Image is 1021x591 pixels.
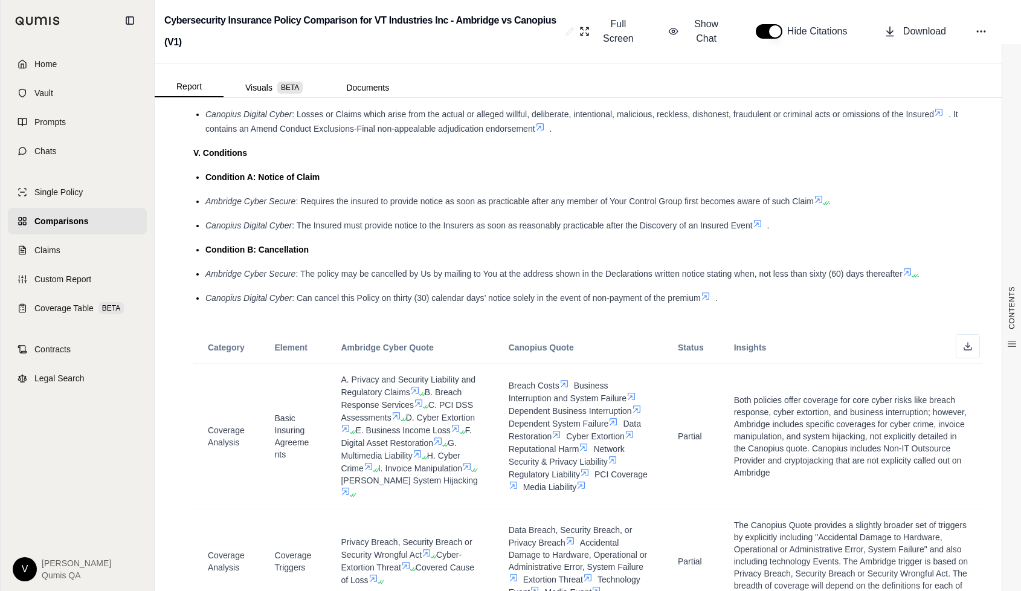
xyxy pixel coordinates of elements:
[8,266,147,292] a: Custom Report
[208,425,245,447] span: Coverage Analysis
[42,557,111,569] span: [PERSON_NAME]
[1007,286,1017,329] span: CONTENTS
[734,395,967,477] span: Both policies offer coverage for core cyber risks like breach response, cyber extortion, and busi...
[15,16,60,25] img: Qumis Logo
[509,343,574,352] span: Canopius Quote
[277,82,303,94] span: BETA
[341,537,472,560] span: Privacy Breach, Security Breach or Security Wrongful Act
[594,470,648,479] span: PCI Coverage
[509,406,632,416] span: Dependent Business Interruption
[341,438,456,460] span: G. Multimedia Liability
[523,575,583,584] span: Extortion Threat
[275,413,309,459] span: Basic Insuring Agreements
[295,269,902,279] span: : The policy may be cancelled by Us by mailing to You at the address shown in the Declarations wr...
[34,145,57,157] span: Chats
[205,293,292,303] span: Canopius Digital Cyber
[292,221,752,230] span: : The Insured must provide notice to the Insurers as soon as reasonably practicable after the Dis...
[275,343,308,352] span: Element
[341,400,473,422] span: C. PCI DSS Assessments
[164,10,561,53] h2: Cybersecurity Insurance Policy Comparison for VT Industries Inc - Ambridge vs Canopius (V1)
[34,244,60,256] span: Claims
[509,444,579,454] span: Reputational Harm
[8,179,147,205] a: Single Policy
[406,413,475,422] span: D. Cyber Extortion
[956,334,980,358] button: Download as Excel
[295,196,814,206] span: : Requires the insured to provide notice as soon as practicable after any member of Your Control ...
[205,109,292,119] span: Canopius Digital Cyber
[8,80,147,106] a: Vault
[34,215,88,227] span: Comparisons
[355,425,450,435] span: E. Business Income Loss
[205,196,295,206] span: Ambridge Cyber Secure
[34,302,94,314] span: Coverage Table
[686,17,726,46] span: Show Chat
[523,482,577,492] span: Media Liability
[550,124,552,134] span: .
[34,87,53,99] span: Vault
[34,273,91,285] span: Custom Report
[42,569,111,581] span: Qumis QA
[879,19,951,44] button: Download
[8,109,147,135] a: Prompts
[341,451,460,473] span: H. Cyber Crime
[767,221,770,230] span: .
[324,78,411,97] button: Documents
[8,237,147,263] a: Claims
[205,109,958,134] span: . It contains an Amend Conduct Exclusions-Final non-appealable adjudication endorsement
[678,343,704,352] span: Status
[917,269,920,279] span: .
[828,196,831,206] span: .
[378,463,462,473] span: I. Invoice Manipulation
[205,269,295,279] span: Ambridge Cyber Secure
[34,343,71,355] span: Contracts
[509,381,559,390] span: Breach Costs
[155,77,224,97] button: Report
[575,12,644,51] button: Full Screen
[341,476,477,485] span: [PERSON_NAME] System Hijacking
[208,551,245,572] span: Coverage Analysis
[98,302,124,314] span: BETA
[13,557,37,581] div: V
[678,557,702,566] span: Partial
[341,387,462,410] span: B. Breach Response Services
[678,431,702,441] span: Partial
[8,365,147,392] a: Legal Search
[34,58,57,70] span: Home
[205,245,309,254] span: Condition B: Cancellation
[509,525,633,547] span: Data Breach, Security Breach, or Privacy Breach
[120,11,140,30] button: Collapse sidebar
[341,343,433,352] span: Ambridge Cyber Quote
[193,148,247,158] strong: V. Conditions
[509,444,625,467] span: Network Security & Privacy Liability
[292,293,701,303] span: : Can cancel this Policy on thirty (30) calendar days’ notice solely in the event of non-payment ...
[34,372,85,384] span: Legal Search
[509,470,580,479] span: Regulatory Liability
[509,538,648,572] span: Accidental Damage to Hardware, Operational or Administrative Error, System Failure
[8,336,147,363] a: Contracts
[8,208,147,234] a: Comparisons
[8,138,147,164] a: Chats
[903,24,946,39] span: Download
[341,425,471,448] span: F. Digital Asset Restoration
[292,109,934,119] span: : Losses or Claims which arise from the actual or alleged willful, deliberate, intentional, malic...
[205,221,292,230] span: Canopius Digital Cyber
[597,17,640,46] span: Full Screen
[8,295,147,321] a: Coverage TableBETA
[8,51,147,77] a: Home
[205,172,320,182] span: Condition A: Notice of Claim
[509,419,609,428] span: Dependent System Failure
[734,343,767,352] span: Insights
[275,551,312,572] span: Coverage Triggers
[715,293,718,303] span: .
[566,431,624,441] span: Cyber Extortion
[224,78,324,97] button: Visuals
[34,116,66,128] span: Prompts
[787,24,855,39] span: Hide Citations
[663,12,732,51] button: Show Chat
[341,375,475,397] span: A. Privacy and Security Liability and Regulatory Claims
[34,186,83,198] span: Single Policy
[208,343,245,352] span: Category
